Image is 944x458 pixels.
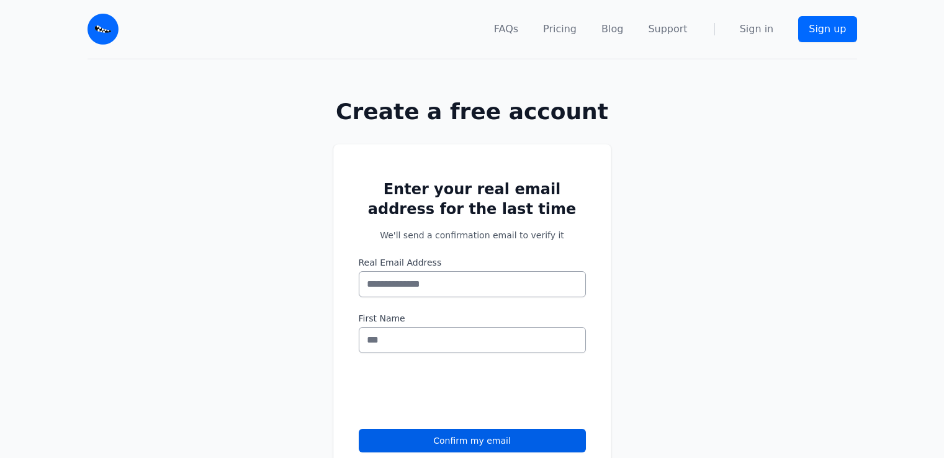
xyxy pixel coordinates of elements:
[359,312,586,325] label: First Name
[359,229,586,241] p: We'll send a confirmation email to verify it
[798,16,856,42] a: Sign up
[494,22,518,37] a: FAQs
[359,256,586,269] label: Real Email Address
[543,22,577,37] a: Pricing
[359,179,586,219] h2: Enter your real email address for the last time
[359,368,547,416] iframe: reCAPTCHA
[88,14,119,45] img: Email Monster
[601,22,623,37] a: Blog
[648,22,687,37] a: Support
[359,429,586,452] button: Confirm my email
[740,22,774,37] a: Sign in
[294,99,651,124] h1: Create a free account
